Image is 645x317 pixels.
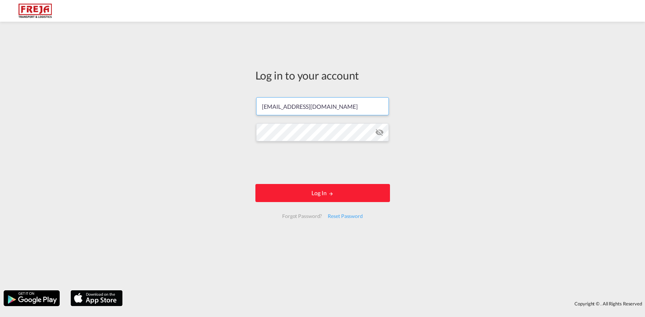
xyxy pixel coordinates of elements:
[256,97,389,115] input: Enter email/phone number
[255,68,390,83] div: Log in to your account
[255,184,390,202] button: LOGIN
[268,149,378,177] iframe: reCAPTCHA
[375,128,384,137] md-icon: icon-eye-off
[279,210,325,223] div: Forgot Password?
[70,290,123,307] img: apple.png
[126,297,645,310] div: Copyright © . All Rights Reserved
[11,3,60,19] img: 586607c025bf11f083711d99603023e7.png
[325,210,366,223] div: Reset Password
[3,290,60,307] img: google.png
